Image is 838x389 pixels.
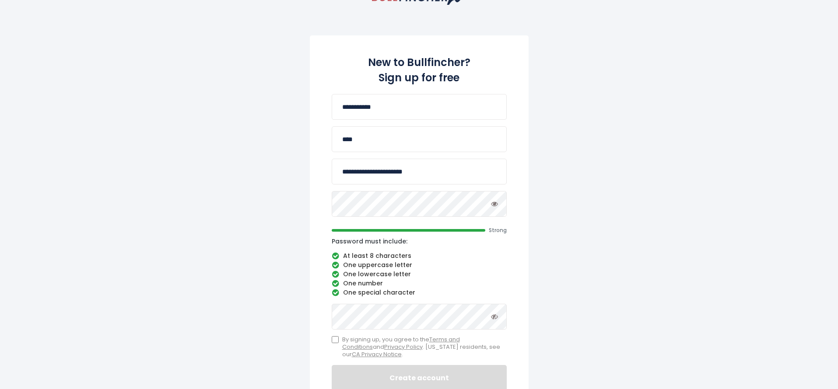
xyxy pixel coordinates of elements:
span: Strong [489,227,507,234]
i: Toggle password visibility [491,200,498,207]
a: Privacy Policy [384,343,423,351]
a: CA Privacy Notice [352,350,402,358]
li: One uppercase letter [332,261,507,269]
li: One number [332,280,507,288]
li: One special character [332,289,507,297]
h2: New to Bullfincher? Sign up for free [332,55,507,85]
input: By signing up, you agree to theTerms and ConditionsandPrivacy Policy. [US_STATE] residents, see o... [332,336,339,343]
span: By signing up, you agree to the and . [US_STATE] residents, see our . [342,336,507,358]
li: At least 8 characters [332,252,507,260]
a: Terms and Conditions [342,335,460,351]
p: Password must include: [332,237,507,245]
li: One lowercase letter [332,271,507,278]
